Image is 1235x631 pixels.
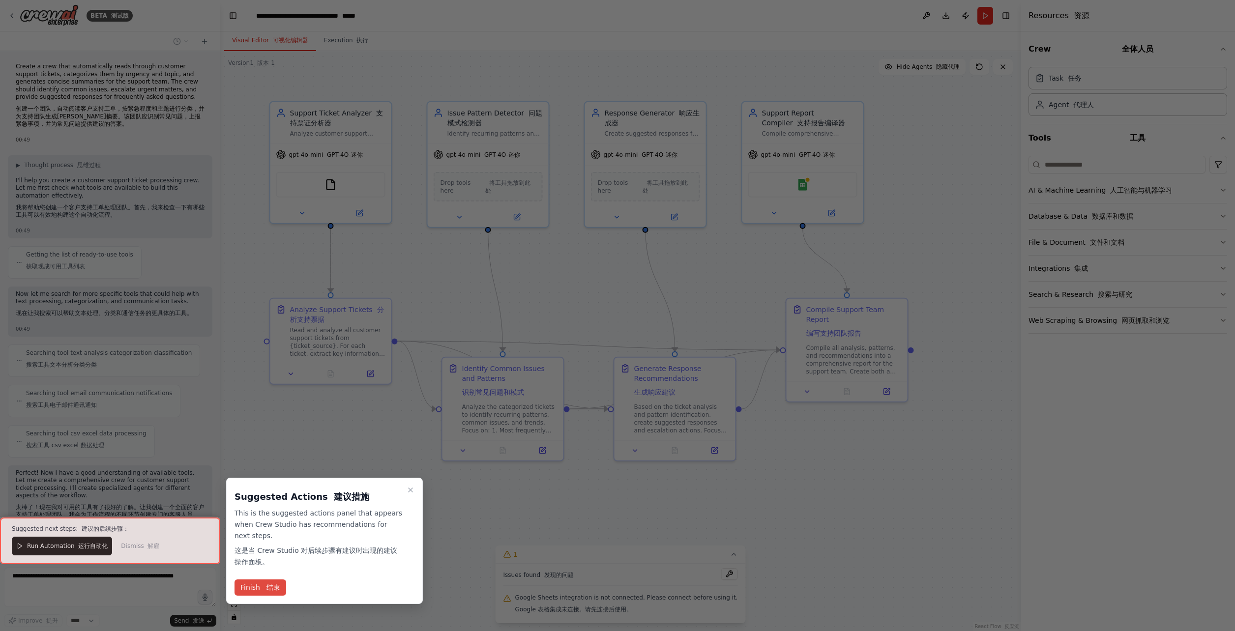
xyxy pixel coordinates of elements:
[235,490,403,504] h3: Suggested Actions
[334,491,369,502] font: 建议措施
[235,579,286,596] button: Finish 结束
[405,484,416,496] button: Close walkthrough
[235,508,403,572] p: This is the suggested actions panel that appears when Crew Studio has recommendations for next st...
[235,546,397,566] font: 这是当 Crew Studio 对后续步骤有建议时出现的建议操作面板。
[226,9,240,23] button: Hide left sidebar
[266,583,280,591] font: 结束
